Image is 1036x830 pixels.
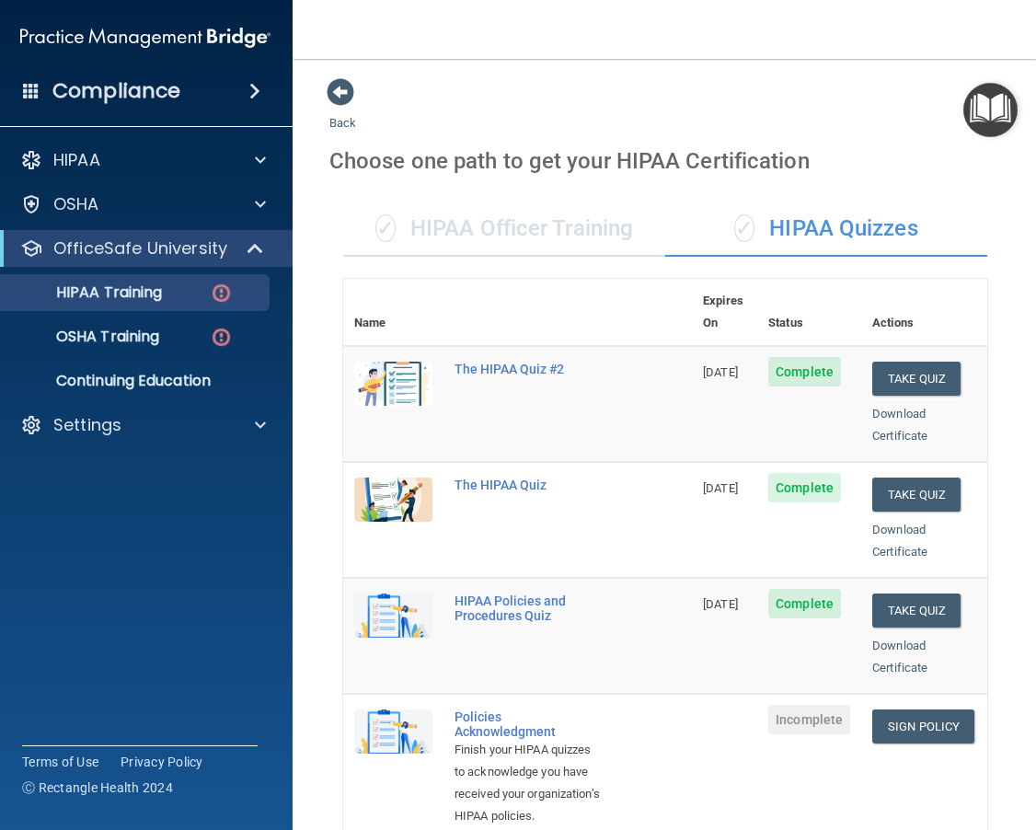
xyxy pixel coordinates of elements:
p: OSHA [53,193,99,215]
a: Settings [20,414,266,436]
img: PMB logo [20,19,271,56]
button: Take Quiz [872,594,961,628]
span: Complete [768,473,841,502]
p: Settings [53,414,121,436]
div: HIPAA Quizzes [665,202,987,257]
a: Terms of Use [22,753,98,771]
a: OfficeSafe University [20,237,265,259]
th: Status [757,279,861,346]
span: Complete [768,357,841,386]
img: danger-circle.6113f641.png [210,326,233,349]
img: danger-circle.6113f641.png [210,282,233,305]
div: The HIPAA Quiz #2 [455,362,600,376]
div: Policies Acknowledgment [455,709,600,739]
button: Take Quiz [872,362,961,396]
p: OSHA Training [10,328,159,346]
span: ✓ [734,214,754,242]
button: Open Resource Center [963,83,1018,137]
a: Sign Policy [872,709,974,744]
span: [DATE] [703,365,738,379]
span: [DATE] [703,597,738,611]
div: The HIPAA Quiz [455,478,600,492]
a: Download Certificate [872,523,927,559]
div: HIPAA Officer Training [343,202,665,257]
span: Complete [768,589,841,618]
h4: Compliance [52,78,180,104]
iframe: Drift Widget Chat Controller [944,703,1014,773]
a: OSHA [20,193,266,215]
a: Privacy Policy [121,753,203,771]
th: Name [343,279,443,346]
span: Incomplete [768,705,850,734]
a: Back [329,94,356,130]
div: Choose one path to get your HIPAA Certification [329,134,1001,188]
a: Download Certificate [872,407,927,443]
span: ✓ [375,214,396,242]
th: Expires On [692,279,757,346]
th: Actions [861,279,987,346]
span: Ⓒ Rectangle Health 2024 [22,778,173,797]
span: [DATE] [703,481,738,495]
div: HIPAA Policies and Procedures Quiz [455,594,600,623]
p: Continuing Education [10,372,261,390]
p: OfficeSafe University [53,237,227,259]
button: Take Quiz [872,478,961,512]
p: HIPAA Training [10,283,162,302]
a: Download Certificate [872,639,927,674]
p: HIPAA [53,149,100,171]
a: HIPAA [20,149,266,171]
div: Finish your HIPAA quizzes to acknowledge you have received your organization’s HIPAA policies. [455,739,600,827]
